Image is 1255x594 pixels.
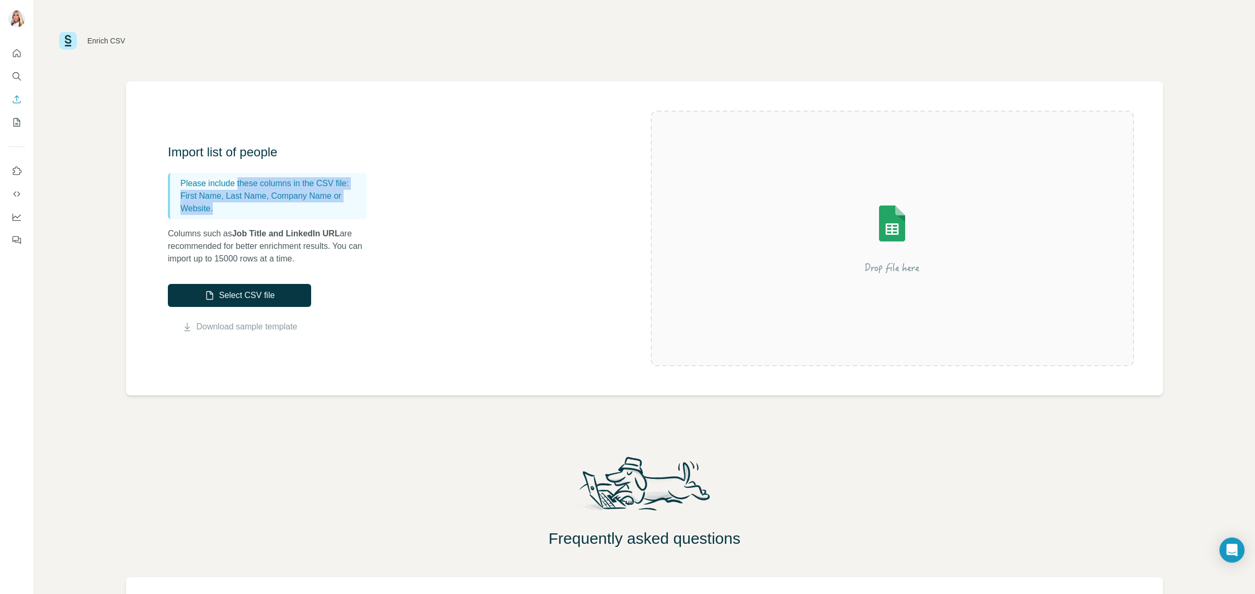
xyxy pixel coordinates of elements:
[8,185,25,203] button: Use Surfe API
[197,321,298,333] a: Download sample template
[1219,538,1245,563] div: Open Intercom Messenger
[8,162,25,180] button: Use Surfe on LinkedIn
[168,321,311,333] button: Download sample template
[8,44,25,63] button: Quick start
[180,190,362,215] p: First Name, Last Name, Company Name or Website.
[8,113,25,132] button: My lists
[798,176,986,301] img: Surfe Illustration - Drop file here or select below
[569,454,720,521] img: Surfe Mascot Illustration
[87,36,125,46] div: Enrich CSV
[8,231,25,249] button: Feedback
[168,284,311,307] button: Select CSV file
[8,10,25,27] img: Avatar
[59,32,77,50] img: Surfe Logo
[8,208,25,226] button: Dashboard
[34,529,1255,548] h2: Frequently asked questions
[168,144,377,161] h3: Import list of people
[8,90,25,109] button: Enrich CSV
[168,227,377,265] p: Columns such as are recommended for better enrichment results. You can import up to 15000 rows at...
[180,177,362,190] p: Please include these columns in the CSV file:
[232,229,340,238] span: Job Title and LinkedIn URL
[8,67,25,86] button: Search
